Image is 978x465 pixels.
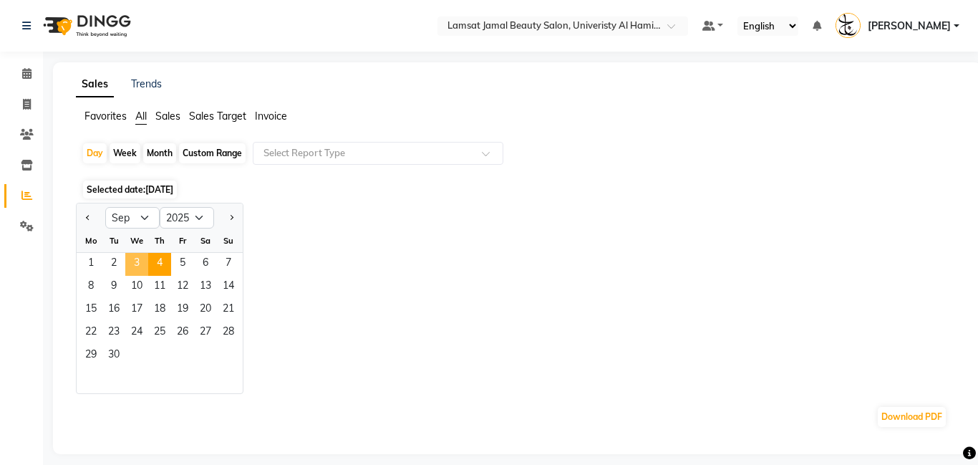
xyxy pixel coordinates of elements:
[155,110,180,123] span: Sales
[102,322,125,345] div: Tuesday, September 23, 2025
[76,72,114,97] a: Sales
[79,345,102,368] div: Monday, September 29, 2025
[79,253,102,276] span: 1
[37,6,135,46] img: logo
[105,207,160,229] select: Select month
[102,276,125,299] div: Tuesday, September 9, 2025
[79,299,102,322] div: Monday, September 15, 2025
[194,322,217,345] span: 27
[194,229,217,252] div: Sa
[194,322,217,345] div: Saturday, September 27, 2025
[125,276,148,299] span: 10
[194,276,217,299] div: Saturday, September 13, 2025
[79,276,102,299] div: Monday, September 8, 2025
[83,181,177,198] span: Selected date:
[102,345,125,368] div: Tuesday, September 30, 2025
[125,276,148,299] div: Wednesday, September 10, 2025
[217,253,240,276] div: Sunday, September 7, 2025
[148,299,171,322] div: Thursday, September 18, 2025
[217,276,240,299] div: Sunday, September 14, 2025
[217,276,240,299] span: 14
[217,322,240,345] span: 28
[125,322,148,345] div: Wednesday, September 24, 2025
[194,253,217,276] span: 6
[148,276,171,299] div: Thursday, September 11, 2025
[171,322,194,345] div: Friday, September 26, 2025
[79,276,102,299] span: 8
[143,143,176,163] div: Month
[82,206,94,229] button: Previous month
[79,253,102,276] div: Monday, September 1, 2025
[148,253,171,276] span: 4
[79,322,102,345] div: Monday, September 22, 2025
[148,299,171,322] span: 18
[125,322,148,345] span: 24
[171,276,194,299] span: 12
[160,207,214,229] select: Select year
[171,322,194,345] span: 26
[171,229,194,252] div: Fr
[217,253,240,276] span: 7
[217,322,240,345] div: Sunday, September 28, 2025
[171,276,194,299] div: Friday, September 12, 2025
[110,143,140,163] div: Week
[125,299,148,322] span: 17
[102,276,125,299] span: 9
[102,299,125,322] div: Tuesday, September 16, 2025
[148,322,171,345] span: 25
[125,253,148,276] span: 3
[102,345,125,368] span: 30
[148,322,171,345] div: Thursday, September 25, 2025
[145,184,173,195] span: [DATE]
[189,110,246,123] span: Sales Target
[194,299,217,322] div: Saturday, September 20, 2025
[868,19,951,34] span: [PERSON_NAME]
[171,253,194,276] span: 5
[148,229,171,252] div: Th
[836,13,861,38] img: Lamsat Jamal
[171,253,194,276] div: Friday, September 5, 2025
[79,229,102,252] div: Mo
[194,299,217,322] span: 20
[217,299,240,322] span: 21
[83,143,107,163] div: Day
[194,253,217,276] div: Saturday, September 6, 2025
[79,345,102,368] span: 29
[179,143,246,163] div: Custom Range
[217,229,240,252] div: Su
[135,110,147,123] span: All
[171,299,194,322] div: Friday, September 19, 2025
[79,322,102,345] span: 22
[84,110,127,123] span: Favorites
[102,253,125,276] span: 2
[131,77,162,90] a: Trends
[148,276,171,299] span: 11
[255,110,287,123] span: Invoice
[148,253,171,276] div: Thursday, September 4, 2025
[102,253,125,276] div: Tuesday, September 2, 2025
[102,322,125,345] span: 23
[79,299,102,322] span: 15
[217,299,240,322] div: Sunday, September 21, 2025
[194,276,217,299] span: 13
[878,407,946,427] button: Download PDF
[226,206,237,229] button: Next month
[125,229,148,252] div: We
[125,299,148,322] div: Wednesday, September 17, 2025
[125,253,148,276] div: Wednesday, September 3, 2025
[102,229,125,252] div: Tu
[102,299,125,322] span: 16
[171,299,194,322] span: 19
